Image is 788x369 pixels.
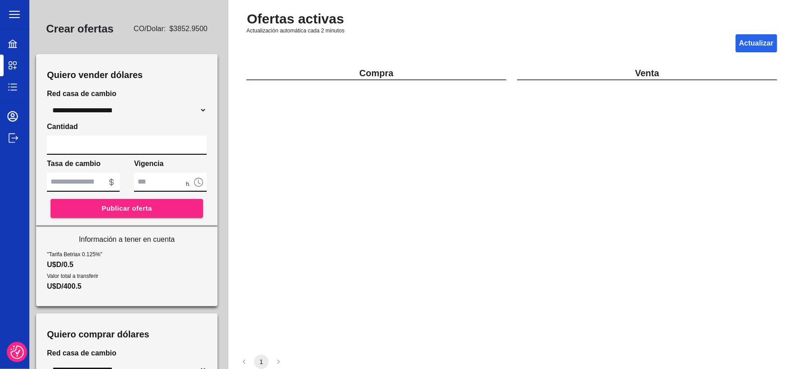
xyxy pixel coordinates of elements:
button: Publicar oferta [51,199,203,218]
span: h. [186,180,190,188]
p: Actualizar [739,38,774,49]
h2: Ofertas activas [247,11,344,27]
p: U$D/400.5 [47,281,207,292]
p: Compra [359,67,394,79]
button: Actualizar [736,34,777,52]
span: CO /Dolar: [134,23,208,34]
span: $ 3852.9500 [169,23,208,34]
span: "Tarifa Betriax 0.125%" [47,251,102,258]
nav: pagination navigation [236,355,788,369]
span: Publicar oferta [102,203,152,214]
span: Red casa de cambio [47,348,207,359]
span: Valor total a transferir [47,273,98,279]
span: Cantidad [47,121,207,132]
span: Vigencia [134,160,164,167]
p: U$D/0.5 [47,259,207,270]
button: Preferencias de consentimiento [10,346,24,359]
img: Revisit consent button [10,346,24,359]
h3: Crear ofertas [46,22,113,36]
button: page 1 [254,355,269,369]
p: Información a tener en cuenta [47,234,207,245]
h3: Quiero vender dólares [47,69,143,81]
span: Tasa de cambio [47,160,101,167]
h3: Quiero comprar dólares [47,328,149,341]
span: Red casa de cambio [47,88,207,99]
p: Venta [635,67,659,79]
span: Actualización automática cada 2 minutos [246,27,344,34]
